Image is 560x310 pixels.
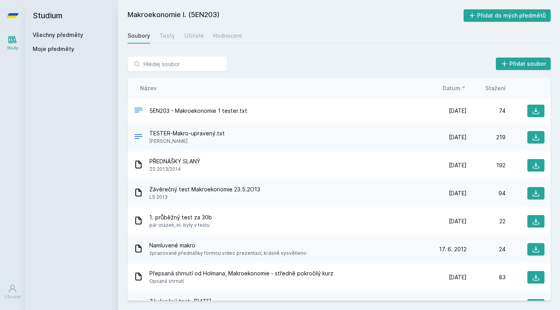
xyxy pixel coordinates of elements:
a: Uživatel [2,280,23,304]
span: [DATE] [449,161,467,169]
span: 1. průběžný test za 30b [149,214,212,221]
div: Soubory [128,32,150,40]
div: Učitelé [184,32,204,40]
span: TESTER-Makro-upravený.txt [149,130,225,137]
span: Opsaná shrnutí [149,277,333,285]
a: Soubory [128,28,150,44]
span: [DATE] [449,189,467,197]
span: [DATE] [449,107,467,115]
span: [PERSON_NAME] [149,137,225,145]
div: Hodnocení [213,32,242,40]
a: Testy [159,28,175,44]
span: Datum [443,84,460,92]
input: Hledej soubor [128,56,227,72]
span: pár otázek, kt. byly v testu [149,221,212,229]
a: Učitelé [184,28,204,44]
span: Moje předměty [33,45,74,53]
button: Datum [443,84,467,92]
a: Hodnocení [213,28,242,44]
div: 219 [467,133,506,141]
span: ZS 2013/2014 [149,165,200,173]
a: Všechny předměty [33,32,83,38]
div: 74 [467,107,506,115]
span: [DATE] [449,217,467,225]
span: LS 2013 [149,193,260,201]
span: 5EN203 - Makroekonomie 1 tester.txt [149,107,247,115]
span: Namluvené makro [149,242,306,249]
div: TXT [134,132,143,143]
button: Přidat soubor [496,58,551,70]
div: 24 [467,245,506,253]
button: Stažení [485,84,506,92]
span: 17. 6. 2012 [439,245,467,253]
span: zpracované přednášky formou video prezentací, krásně vysvětleno [149,249,306,257]
div: TXT [134,105,143,117]
h2: Makroekonomie I. (5EN203) [128,9,464,22]
a: Study [2,31,23,55]
div: Study [7,45,18,51]
div: Testy [159,32,175,40]
div: 22 [467,217,506,225]
button: Název [140,84,157,92]
div: 83 [467,273,506,281]
span: [DATE] [449,273,467,281]
div: 192 [467,161,506,169]
button: Přidat do mých předmětů [464,9,551,22]
span: PŘEDNÁŠKY SLANÝ [149,158,200,165]
div: Uživatel [4,294,21,300]
span: [DATE] [449,133,467,141]
div: 94 [467,189,506,197]
span: Závěrečný test- [DATE] [149,298,212,305]
span: Přepsaná shrnutí od Holmana, Makroekonomie - středně pokročilý kurz [149,270,333,277]
span: Závěrečný test Makroekonomie 23.5.2O13 [149,186,260,193]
